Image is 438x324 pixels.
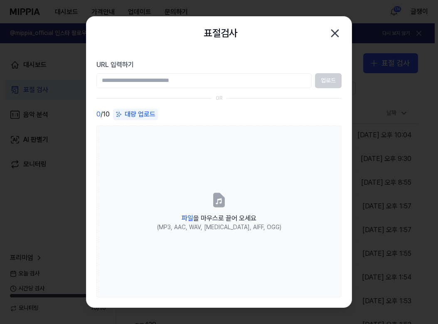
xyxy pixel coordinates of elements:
h2: 표절검사 [204,25,238,41]
span: 파일 [182,214,193,222]
label: URL 입력하기 [96,60,342,70]
button: 대량 업로드 [113,109,158,121]
span: 0 [96,109,101,119]
div: OR [216,95,223,102]
span: 을 마우스로 끌어 오세요 [182,214,256,222]
div: (MP3, AAC, WAV, [MEDICAL_DATA], AIFF, OGG) [157,223,281,232]
div: / 10 [96,109,110,121]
